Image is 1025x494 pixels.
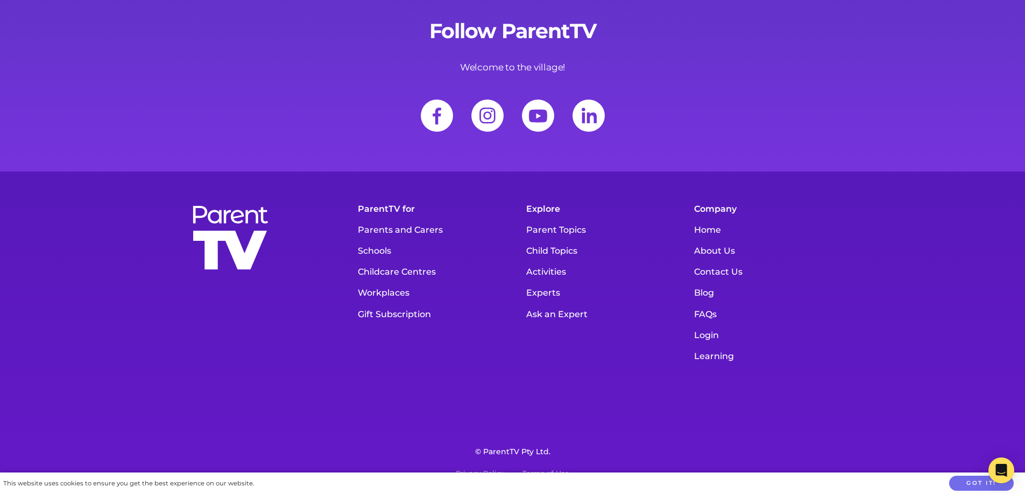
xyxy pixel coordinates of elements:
button: Got it! [949,476,1014,491]
a: Childcare Centres [352,261,505,282]
img: svg+xml;base64,PHN2ZyBoZWlnaHQ9IjgwIiB2aWV3Qm94PSIwIDAgODAuMDAxIDgwIiB3aWR0aD0iODAuMDAxIiB4bWxucz... [514,91,562,140]
a: Home [689,219,841,240]
p: © ParentTV Pty Ltd. [16,447,1009,456]
a: FAQs [689,304,841,325]
a: Privacy Policy [456,469,504,478]
a: Workplaces [352,282,505,303]
h5: Explore [521,198,673,219]
a: Learning [689,346,841,367]
h2: Follow ParentTV [185,19,841,44]
a: Parent Topics [521,219,673,240]
img: social-icon-ig.b812365.svg [463,91,512,140]
a: Youtube [514,91,562,140]
img: svg+xml;base64,PHN2ZyBoZWlnaHQ9IjgwIiB2aWV3Qm94PSIwIDAgODAgODAiIHdpZHRoPSI4MCIgeG1sbnM9Imh0dHA6Ly... [564,91,613,140]
a: Terms of Use [522,469,569,478]
p: Welcome to the village! [185,60,841,75]
a: Login [689,325,841,346]
a: Facebook [413,91,461,140]
img: svg+xml;base64,PHN2ZyB4bWxucz0iaHR0cDovL3d3dy53My5vcmcvMjAwMC9zdmciIHdpZHRoPSI4MC4wMDEiIGhlaWdodD... [413,91,461,140]
img: parenttv-logo-stacked-white.f9d0032.svg [190,204,271,273]
a: Gift Subscription [352,304,505,325]
a: Contact Us [689,261,841,282]
a: Ask an Expert [521,304,673,325]
a: Child Topics [521,240,673,261]
a: Blog [689,282,841,303]
a: LinkedIn [564,91,613,140]
a: Experts [521,282,673,303]
a: Parents and Carers [352,219,505,240]
a: Instagram [463,91,512,140]
a: Activities [521,261,673,282]
a: Schools [352,240,505,261]
h5: ParentTV for [352,198,505,219]
div: Open Intercom Messenger [988,457,1014,483]
div: This website uses cookies to ensure you get the best experience on our website. [3,478,254,489]
a: About Us [689,240,841,261]
h5: Company [689,198,841,219]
